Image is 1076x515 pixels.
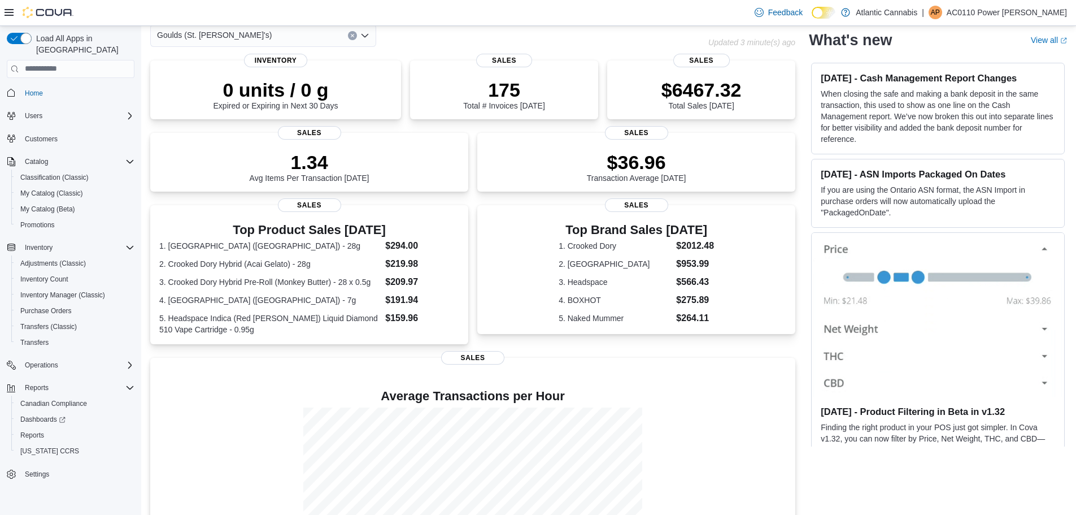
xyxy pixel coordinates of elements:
[7,80,134,512] nav: Complex example
[11,303,139,319] button: Purchase Orders
[25,383,49,392] span: Reports
[605,126,668,140] span: Sales
[16,202,80,216] a: My Catalog (Beta)
[559,276,672,288] dt: 3. Headspace
[559,295,672,306] dt: 4. BOXHOT
[20,241,57,254] button: Inventory
[11,185,139,201] button: My Catalog (Classic)
[278,126,341,140] span: Sales
[821,168,1055,180] h3: [DATE] - ASN Imports Packaged On Dates
[348,31,357,40] button: Clear input
[20,468,54,481] a: Settings
[20,132,134,146] span: Customers
[16,444,134,458] span: Washington CCRS
[20,431,44,440] span: Reports
[159,276,381,288] dt: 3. Crooked Dory Hybrid Pre-Roll (Monkey Butter) - 28 x 0.5g
[661,79,742,110] div: Total Sales [DATE]
[929,6,942,19] div: AC0110 Power Mike
[20,306,72,315] span: Purchase Orders
[16,320,134,334] span: Transfers (Classic)
[559,313,672,324] dt: 5. Naked Mummer
[856,6,917,19] p: Atlantic Cannabis
[11,319,139,335] button: Transfers (Classic)
[676,257,714,271] dd: $953.99
[821,422,1055,478] p: Finding the right product in your POS just got simpler. In Cova v1.32, you can now filter by Pric...
[16,257,90,270] a: Adjustments (Classic)
[587,151,686,174] p: $36.96
[16,429,134,442] span: Reports
[559,240,672,252] dt: 1. Crooked Dory
[11,412,139,427] a: Dashboards
[214,79,338,101] p: 0 units / 0 g
[2,154,139,170] button: Catalog
[20,109,134,123] span: Users
[676,293,714,307] dd: $275.89
[2,240,139,256] button: Inventory
[159,223,459,237] h3: Top Product Sales [DATE]
[20,358,134,372] span: Operations
[20,381,53,395] button: Reports
[20,381,134,395] span: Reports
[20,241,134,254] span: Inventory
[750,1,807,24] a: Feedback
[2,108,139,124] button: Users
[159,240,381,252] dt: 1. [GEOGRAPHIC_DATA] ([GEOGRAPHIC_DATA]) - 28g
[250,151,369,174] p: 1.34
[16,218,134,232] span: Promotions
[2,131,139,147] button: Customers
[821,72,1055,84] h3: [DATE] - Cash Management Report Changes
[559,258,672,270] dt: 2. [GEOGRAPHIC_DATA]
[20,358,63,372] button: Operations
[821,184,1055,218] p: If you are using the Ontario ASN format, the ASN Import in purchase orders will now automatically...
[11,443,139,459] button: [US_STATE] CCRS
[159,258,381,270] dt: 2. Crooked Dory Hybrid (Acai Gelato) - 28g
[11,396,139,412] button: Canadian Compliance
[385,275,459,289] dd: $209.97
[947,6,1067,19] p: AC0110 Power [PERSON_NAME]
[708,38,795,47] p: Updated 3 minute(s) ago
[159,313,381,335] dt: 5. Headspace Indica (Red [PERSON_NAME]) Liquid Diamond 510 Vape Cartridge - 0.95g
[2,85,139,101] button: Home
[16,202,134,216] span: My Catalog (Beta)
[159,295,381,306] dt: 4. [GEOGRAPHIC_DATA] ([GEOGRAPHIC_DATA]) - 7g
[20,86,134,100] span: Home
[25,135,58,144] span: Customers
[25,157,48,166] span: Catalog
[676,311,714,325] dd: $264.11
[2,357,139,373] button: Operations
[20,189,83,198] span: My Catalog (Classic)
[214,79,338,110] div: Expired or Expiring in Next 30 Days
[25,111,42,120] span: Users
[16,413,70,426] a: Dashboards
[11,256,139,271] button: Adjustments (Classic)
[20,173,89,182] span: Classification (Classic)
[385,257,459,271] dd: $219.98
[16,304,134,318] span: Purchase Orders
[441,351,504,365] span: Sales
[476,54,533,67] span: Sales
[20,155,53,168] button: Catalog
[20,338,49,347] span: Transfers
[11,201,139,217] button: My Catalog (Beta)
[20,132,62,146] a: Customers
[20,109,47,123] button: Users
[16,320,81,334] a: Transfers (Classic)
[16,187,134,200] span: My Catalog (Classic)
[16,429,49,442] a: Reports
[16,413,134,426] span: Dashboards
[676,275,714,289] dd: $566.43
[16,272,134,286] span: Inventory Count
[20,86,47,100] a: Home
[20,275,68,284] span: Inventory Count
[23,7,73,18] img: Cova
[278,198,341,212] span: Sales
[20,291,105,300] span: Inventory Manager (Classic)
[559,223,714,237] h3: Top Brand Sales [DATE]
[11,217,139,233] button: Promotions
[20,415,66,424] span: Dashboards
[809,31,892,49] h2: What's new
[16,397,134,410] span: Canadian Compliance
[20,399,87,408] span: Canadian Compliance
[16,171,134,184] span: Classification (Classic)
